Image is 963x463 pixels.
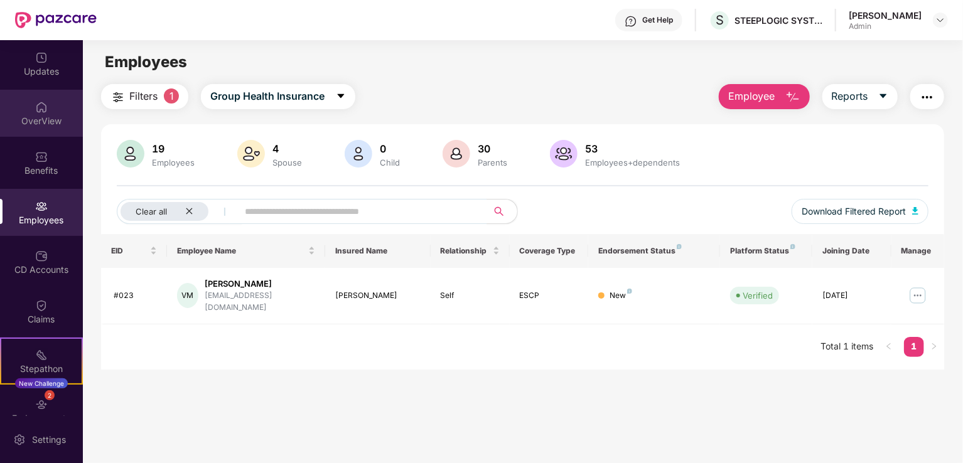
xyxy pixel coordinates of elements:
div: Platform Status [730,246,802,256]
img: svg+xml;base64,PHN2ZyB4bWxucz0iaHR0cDovL3d3dy53My5vcmcvMjAwMC9zdmciIHdpZHRoPSI4IiBoZWlnaHQ9IjgiIH... [790,244,795,249]
div: 2 [45,390,55,400]
span: search [487,206,511,216]
span: Filters [129,88,158,104]
img: svg+xml;base64,PHN2ZyBpZD0iU2V0dGluZy0yMHgyMCIgeG1sbnM9Imh0dHA6Ly93d3cudzMub3JnLzIwMDAvc3ZnIiB3aW... [13,434,26,446]
div: 4 [270,142,304,155]
div: Employees [149,157,197,168]
img: svg+xml;base64,PHN2ZyB4bWxucz0iaHR0cDovL3d3dy53My5vcmcvMjAwMC9zdmciIHdpZHRoPSI4IiBoZWlnaHQ9IjgiIH... [677,244,682,249]
img: svg+xml;base64,PHN2ZyB4bWxucz0iaHR0cDovL3d3dy53My5vcmcvMjAwMC9zdmciIHhtbG5zOnhsaW5rPSJodHRwOi8vd3... [912,207,918,215]
img: svg+xml;base64,PHN2ZyBpZD0iSG9tZSIgeG1sbnM9Imh0dHA6Ly93d3cudzMub3JnLzIwMDAvc3ZnIiB3aWR0aD0iMjAiIG... [35,101,48,114]
button: search [487,199,518,224]
div: 19 [149,142,197,155]
span: Download Filtered Report [802,205,906,218]
th: Employee Name [167,234,325,268]
th: Coverage Type [510,234,589,268]
div: #023 [114,290,157,302]
a: 1 [904,337,924,356]
span: right [930,343,938,350]
th: Manage [891,234,944,268]
div: 30 [475,142,510,155]
img: svg+xml;base64,PHN2ZyB4bWxucz0iaHR0cDovL3d3dy53My5vcmcvMjAwMC9zdmciIHdpZHRoPSIyMSIgaGVpZ2h0PSIyMC... [35,349,48,361]
img: svg+xml;base64,PHN2ZyBpZD0iRW5kb3JzZW1lbnRzIiB4bWxucz0iaHR0cDovL3d3dy53My5vcmcvMjAwMC9zdmciIHdpZH... [35,398,48,411]
div: Child [377,157,402,168]
li: Total 1 items [821,337,874,357]
img: svg+xml;base64,PHN2ZyB4bWxucz0iaHR0cDovL3d3dy53My5vcmcvMjAwMC9zdmciIHdpZHRoPSIyNCIgaGVpZ2h0PSIyNC... [920,90,935,105]
li: Next Page [924,337,944,357]
li: 1 [904,337,924,357]
img: svg+xml;base64,PHN2ZyBpZD0iVXBkYXRlZCIgeG1sbnM9Imh0dHA6Ly93d3cudzMub3JnLzIwMDAvc3ZnIiB3aWR0aD0iMj... [35,51,48,64]
li: Previous Page [879,337,899,357]
div: Parents [475,157,510,168]
div: [DATE] [822,290,881,302]
th: Joining Date [812,234,891,268]
div: Get Help [642,15,673,25]
div: [PERSON_NAME] [849,9,922,21]
img: svg+xml;base64,PHN2ZyB4bWxucz0iaHR0cDovL3d3dy53My5vcmcvMjAwMC9zdmciIHdpZHRoPSIyNCIgaGVpZ2h0PSIyNC... [110,90,126,105]
span: Employees [105,53,187,71]
div: Employees+dependents [583,157,682,168]
span: Clear all [136,206,167,216]
div: Verified [743,289,773,302]
span: 1 [164,88,179,104]
img: svg+xml;base64,PHN2ZyB4bWxucz0iaHR0cDovL3d3dy53My5vcmcvMjAwMC9zdmciIHdpZHRoPSI4IiBoZWlnaHQ9IjgiIH... [627,289,632,294]
button: Employee [719,84,810,109]
span: left [885,343,893,350]
img: manageButton [908,285,928,306]
span: Reports [832,88,868,104]
img: svg+xml;base64,PHN2ZyBpZD0iQ2xhaW0iIHhtbG5zPSJodHRwOi8vd3d3LnczLm9yZy8yMDAwL3N2ZyIgd2lkdGg9IjIwIi... [35,299,48,312]
button: right [924,337,944,357]
img: svg+xml;base64,PHN2ZyBpZD0iRW1wbG95ZWVzIiB4bWxucz0iaHR0cDovL3d3dy53My5vcmcvMjAwMC9zdmciIHdpZHRoPS... [35,200,48,213]
img: svg+xml;base64,PHN2ZyB4bWxucz0iaHR0cDovL3d3dy53My5vcmcvMjAwMC9zdmciIHhtbG5zOnhsaW5rPSJodHRwOi8vd3... [785,90,800,105]
button: Download Filtered Report [792,199,928,224]
th: Insured Name [325,234,431,268]
div: VM [177,283,198,308]
div: STEEPLOGIC SYSTEMS PRIVATE LIMITED [734,14,822,26]
span: Employee [728,88,775,104]
span: S [716,13,724,28]
span: close [185,207,193,215]
div: Self [441,290,500,302]
span: Group Health Insurance [210,88,325,104]
img: svg+xml;base64,PHN2ZyB4bWxucz0iaHR0cDovL3d3dy53My5vcmcvMjAwMC9zdmciIHhtbG5zOnhsaW5rPSJodHRwOi8vd3... [443,140,470,168]
img: svg+xml;base64,PHN2ZyBpZD0iQmVuZWZpdHMiIHhtbG5zPSJodHRwOi8vd3d3LnczLm9yZy8yMDAwL3N2ZyIgd2lkdGg9Ij... [35,151,48,163]
button: Clear allclose [117,199,242,224]
img: svg+xml;base64,PHN2ZyB4bWxucz0iaHR0cDovL3d3dy53My5vcmcvMjAwMC9zdmciIHhtbG5zOnhsaW5rPSJodHRwOi8vd3... [550,140,578,168]
th: EID [101,234,167,268]
img: svg+xml;base64,PHN2ZyBpZD0iQ0RfQWNjb3VudHMiIGRhdGEtbmFtZT0iQ0QgQWNjb3VudHMiIHhtbG5zPSJodHRwOi8vd3... [35,250,48,262]
img: New Pazcare Logo [15,12,97,28]
div: New Challenge [15,378,68,388]
button: left [879,337,899,357]
th: Relationship [431,234,510,268]
div: Admin [849,21,922,31]
div: ESCP [520,290,579,302]
div: Endorsement Status [598,246,710,256]
span: caret-down [878,91,888,102]
span: EID [111,246,148,256]
div: 0 [377,142,402,155]
div: [EMAIL_ADDRESS][DOMAIN_NAME] [205,290,315,314]
button: Reportscaret-down [822,84,898,109]
div: [PERSON_NAME] [335,290,421,302]
div: 53 [583,142,682,155]
div: New [610,290,632,302]
img: svg+xml;base64,PHN2ZyB4bWxucz0iaHR0cDovL3d3dy53My5vcmcvMjAwMC9zdmciIHhtbG5zOnhsaW5rPSJodHRwOi8vd3... [237,140,265,168]
div: Stepathon [1,363,82,375]
span: caret-down [336,91,346,102]
button: Filters1 [101,84,188,109]
span: Employee Name [177,246,306,256]
img: svg+xml;base64,PHN2ZyBpZD0iSGVscC0zMngzMiIgeG1sbnM9Imh0dHA6Ly93d3cudzMub3JnLzIwMDAvc3ZnIiB3aWR0aD... [625,15,637,28]
div: Spouse [270,157,304,168]
button: Group Health Insurancecaret-down [201,84,355,109]
img: svg+xml;base64,PHN2ZyB4bWxucz0iaHR0cDovL3d3dy53My5vcmcvMjAwMC9zdmciIHhtbG5zOnhsaW5rPSJodHRwOi8vd3... [117,140,144,168]
div: [PERSON_NAME] [205,278,315,290]
img: svg+xml;base64,PHN2ZyB4bWxucz0iaHR0cDovL3d3dy53My5vcmcvMjAwMC9zdmciIHhtbG5zOnhsaW5rPSJodHRwOi8vd3... [345,140,372,168]
div: Settings [28,434,70,446]
span: Relationship [441,246,490,256]
img: svg+xml;base64,PHN2ZyBpZD0iRHJvcGRvd24tMzJ4MzIiIHhtbG5zPSJodHRwOi8vd3d3LnczLm9yZy8yMDAwL3N2ZyIgd2... [935,15,945,25]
